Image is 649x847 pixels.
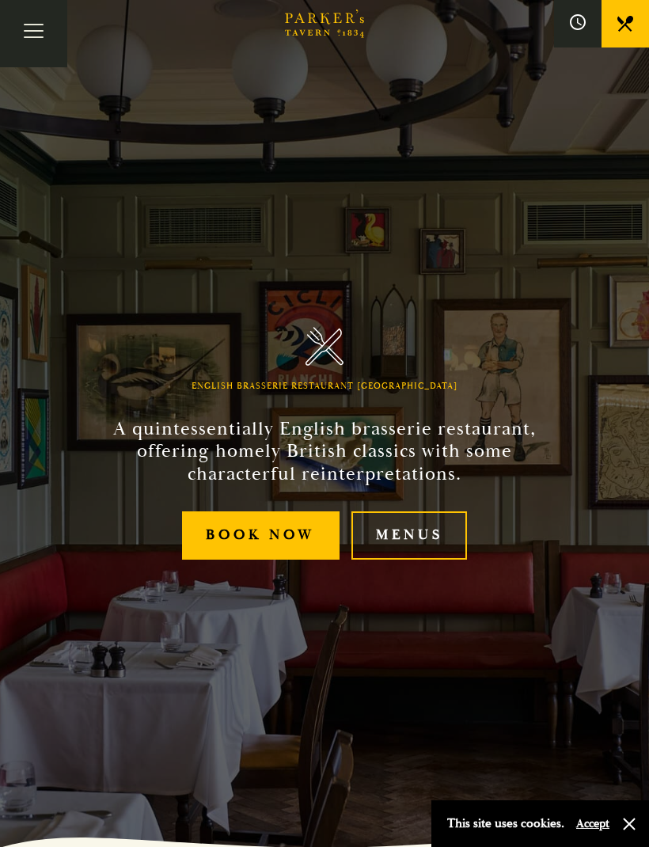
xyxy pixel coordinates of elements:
p: This site uses cookies. [447,812,564,835]
button: Close and accept [621,816,637,832]
a: Book Now [182,511,340,560]
a: Menus [351,511,467,560]
img: Parker's Tavern Brasserie Cambridge [306,327,344,366]
h1: English Brasserie Restaurant [GEOGRAPHIC_DATA] [192,382,457,392]
button: Accept [576,816,609,831]
h2: A quintessentially English brasserie restaurant, offering homely British classics with some chara... [90,418,559,486]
